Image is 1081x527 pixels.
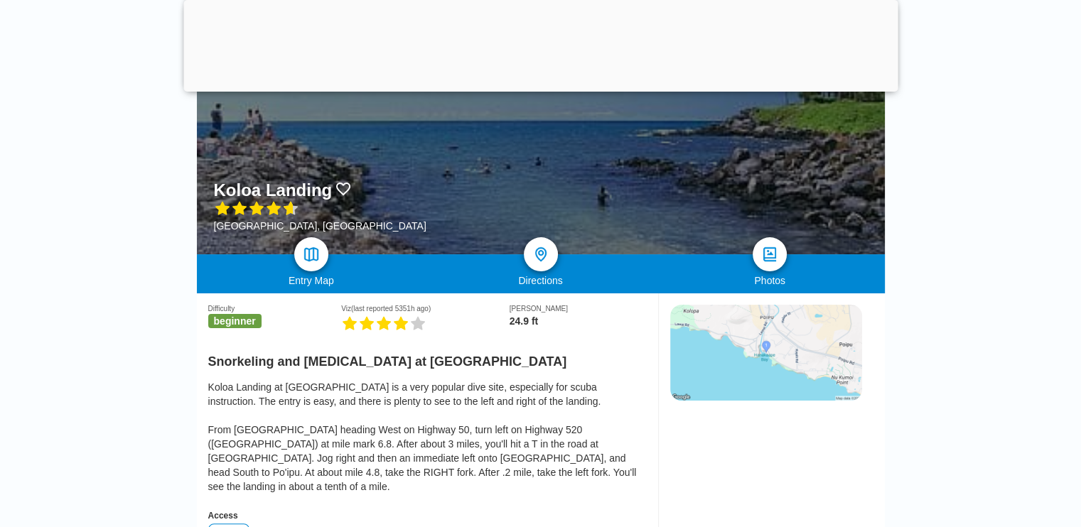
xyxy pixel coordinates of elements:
div: Viz (last reported 5351h ago) [341,305,510,313]
div: Koloa Landing at [GEOGRAPHIC_DATA] is a very popular dive site, especially for scuba instruction.... [208,380,647,494]
img: photos [761,246,778,263]
img: directions [532,246,549,263]
a: directions [524,237,558,271]
h1: Koloa Landing [214,180,333,200]
h2: Snorkeling and [MEDICAL_DATA] at [GEOGRAPHIC_DATA] [208,346,647,369]
div: 24.9 ft [510,315,647,327]
span: beginner [208,314,262,328]
div: Difficulty [208,305,342,313]
img: map [303,246,320,263]
div: Access [208,511,647,521]
div: [PERSON_NAME] [510,305,647,313]
div: Photos [655,275,885,286]
a: map [294,237,328,271]
div: [GEOGRAPHIC_DATA], [GEOGRAPHIC_DATA] [214,220,426,232]
div: Directions [426,275,655,286]
a: photos [753,237,787,271]
div: Entry Map [197,275,426,286]
img: static [670,305,862,401]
